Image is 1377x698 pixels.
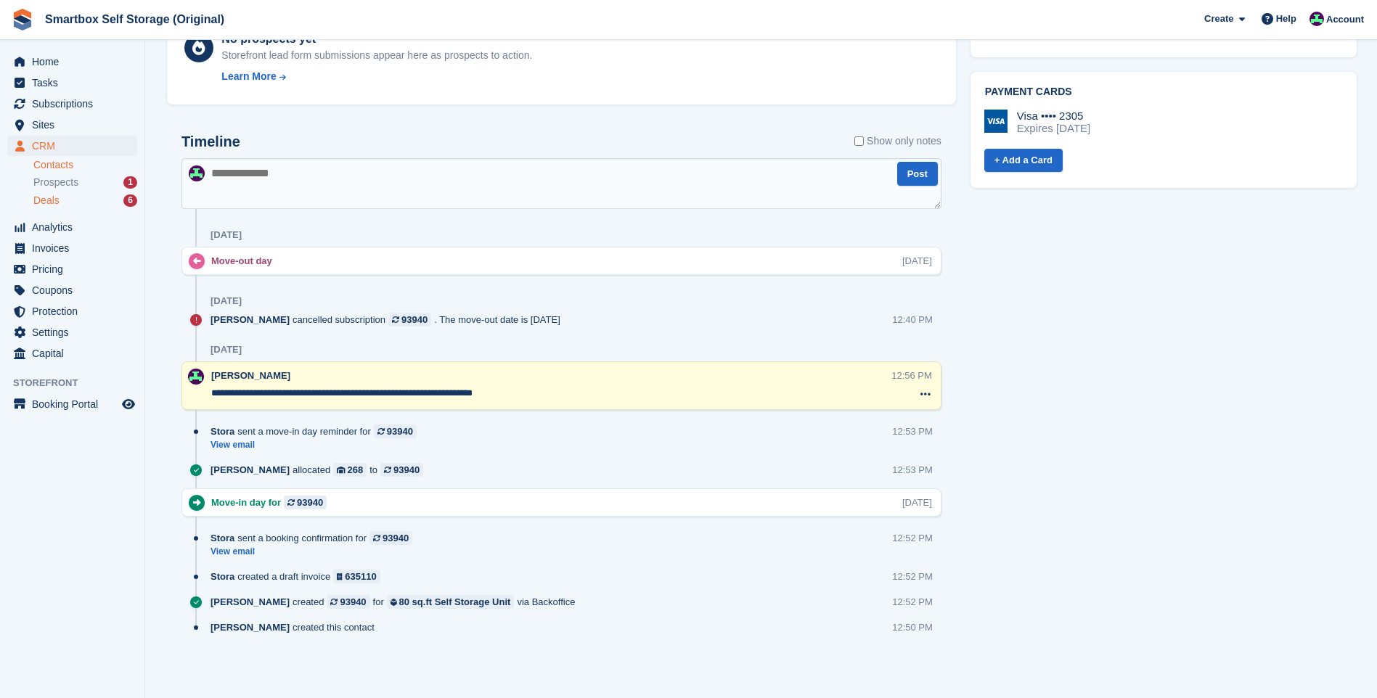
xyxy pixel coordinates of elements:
div: 12:56 PM [891,369,932,382]
span: Prospects [33,176,78,189]
a: 635110 [333,570,380,583]
div: created a draft invoice [211,570,388,583]
a: menu [7,394,137,414]
a: menu [7,280,137,300]
span: Account [1326,12,1364,27]
span: Help [1276,12,1296,26]
div: [DATE] [902,254,932,268]
div: 12:50 PM [892,620,933,634]
a: menu [7,115,137,135]
div: 12:53 PM [892,424,933,438]
a: Prospects 1 [33,175,137,190]
a: 93940 [284,496,327,509]
span: Tasks [32,73,119,93]
div: sent a booking confirmation for [211,531,420,545]
a: Learn More [221,69,532,84]
h2: Timeline [181,134,240,150]
a: 80 sq.ft Self Storage Unit [387,595,515,609]
a: menu [7,238,137,258]
div: Visa •••• 2305 [1017,110,1090,123]
span: Subscriptions [32,94,119,114]
a: menu [7,301,137,321]
span: Settings [32,322,119,342]
a: 93940 [327,595,369,609]
span: Protection [32,301,119,321]
div: [DATE] [211,344,242,356]
a: 93940 [380,463,423,477]
div: 93940 [297,496,323,509]
div: 93940 [387,424,413,438]
span: CRM [32,136,119,156]
a: menu [7,52,137,72]
span: Coupons [32,280,119,300]
a: menu [7,217,137,237]
span: [PERSON_NAME] [211,595,290,609]
div: 268 [348,463,364,477]
a: menu [7,94,137,114]
a: menu [7,136,137,156]
span: Booking Portal [32,394,119,414]
img: Alex Selenitsas [189,165,205,181]
div: 12:52 PM [892,595,933,609]
div: Expires [DATE] [1017,122,1090,135]
a: Preview store [120,395,137,413]
a: Contacts [33,158,137,172]
span: Stora [211,531,234,545]
div: 93940 [401,313,428,327]
span: Pricing [32,259,119,279]
div: Move-in day for [211,496,334,509]
img: Alex Selenitsas [188,369,204,385]
span: Sites [32,115,119,135]
div: 93940 [383,531,409,545]
div: created for via Backoffice [211,595,582,609]
a: + Add a Card [984,149,1063,173]
span: Create [1204,12,1233,26]
div: 12:52 PM [892,570,933,583]
a: View email [211,546,420,558]
a: menu [7,343,137,364]
input: Show only notes [854,134,864,149]
span: Home [32,52,119,72]
button: Post [897,162,938,186]
a: Smartbox Self Storage (Original) [39,7,230,31]
span: [PERSON_NAME] [211,463,290,477]
img: stora-icon-8386f47178a22dfd0bd8f6a31ec36ba5ce8667c1dd55bd0f319d3a0aa187defe.svg [12,9,33,30]
img: Visa Logo [984,110,1008,133]
a: menu [7,73,137,93]
span: [PERSON_NAME] [211,313,290,327]
a: View email [211,439,424,451]
div: allocated to [211,463,430,477]
div: [DATE] [211,229,242,241]
span: Storefront [13,376,144,390]
div: [DATE] [211,295,242,307]
div: 80 sq.ft Self Storage Unit [399,595,511,609]
span: Stora [211,424,234,438]
div: Move-out day [211,254,279,268]
span: [PERSON_NAME] [211,370,290,381]
div: 12:53 PM [892,463,933,477]
a: menu [7,322,137,342]
h2: Payment cards [985,86,1342,98]
div: sent a move-in day reminder for [211,424,424,438]
span: Analytics [32,217,119,237]
div: 93940 [340,595,366,609]
a: 93940 [369,531,412,545]
div: 12:52 PM [892,531,933,545]
img: Alex Selenitsas [1309,12,1324,26]
a: Deals 6 [33,193,137,208]
a: 93940 [374,424,417,438]
div: 635110 [345,570,376,583]
span: Stora [211,570,234,583]
div: 12:40 PM [892,313,933,327]
div: cancelled subscription . The move-out date is [DATE] [211,313,568,327]
a: menu [7,259,137,279]
label: Show only notes [854,134,941,149]
div: 1 [123,176,137,189]
a: 93940 [388,313,431,327]
span: Invoices [32,238,119,258]
a: 268 [333,463,367,477]
div: created this contact [211,620,382,634]
span: Deals [33,194,60,208]
div: Storefront lead form submissions appear here as prospects to action. [221,48,532,63]
div: 93940 [393,463,420,477]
